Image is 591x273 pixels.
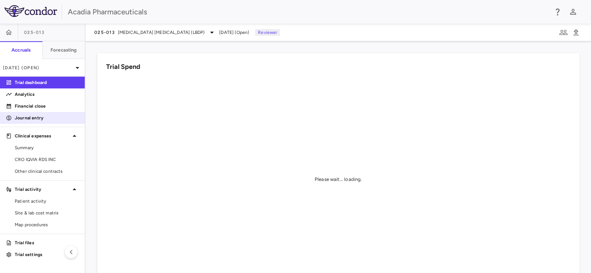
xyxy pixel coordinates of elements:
p: Analytics [15,91,79,98]
span: Site & lab cost matrix [15,210,79,216]
span: [MEDICAL_DATA] [MEDICAL_DATA] (LBDP) [118,29,204,36]
div: Please wait... loading. [315,176,362,183]
span: [DATE] (Open) [219,29,249,36]
span: 025-013 [94,29,115,35]
span: Summary [15,144,79,151]
h6: Forecasting [50,47,77,53]
span: 025-013 [24,29,45,35]
img: logo-full-BYUhSk78.svg [4,5,57,17]
p: Trial files [15,239,79,246]
span: Map procedures [15,221,79,228]
p: Trial settings [15,251,79,258]
p: [DATE] (Open) [3,64,73,71]
p: Trial activity [15,186,70,193]
p: Financial close [15,103,79,109]
h6: Trial Spend [106,62,140,72]
span: CRO IQVIA RDS INC [15,156,79,163]
span: Patient activity [15,198,79,204]
p: Journal entry [15,115,79,121]
p: Trial dashboard [15,79,79,86]
p: Clinical expenses [15,133,70,139]
span: Other clinical contracts [15,168,79,175]
div: Acadia Pharmaceuticals [68,6,548,17]
h6: Accruals [11,47,31,53]
p: Reviewer [255,29,280,36]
